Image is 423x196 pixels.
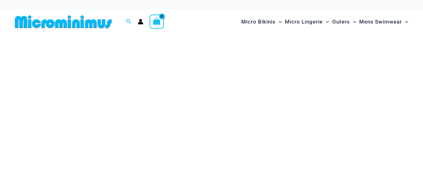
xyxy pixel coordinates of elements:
[358,12,410,31] a: Mens SwimwearMenu ToggleMenu Toggle
[126,18,132,26] a: Search icon link
[150,15,164,29] a: View Shopping Cart, empty
[285,14,323,30] span: Micro Lingerie
[331,12,358,31] a: OutersMenu ToggleMenu Toggle
[332,14,350,30] span: Outers
[402,14,408,30] span: Menu Toggle
[240,12,283,31] a: Micro BikinisMenu ToggleMenu Toggle
[283,12,330,31] a: Micro LingerieMenu ToggleMenu Toggle
[359,14,402,30] span: Mens Swimwear
[138,19,143,24] a: Account icon link
[323,14,329,30] span: Menu Toggle
[241,14,276,30] span: Micro Bikinis
[350,14,356,30] span: Menu Toggle
[276,14,282,30] span: Menu Toggle
[12,15,114,29] img: MM SHOP LOGO FLAT
[239,11,411,32] nav: Site Navigation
